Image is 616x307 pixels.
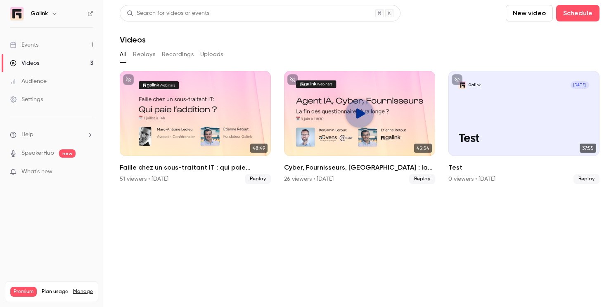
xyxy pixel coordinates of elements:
[83,168,93,176] iframe: Noticeable Trigger
[162,48,194,61] button: Recordings
[409,174,435,184] span: Replay
[10,7,24,20] img: Galink
[42,288,68,295] span: Plan usage
[448,71,599,184] a: TestGalink[DATE]Test37:55Test0 viewers • [DATE]Replay
[448,175,495,183] div: 0 viewers • [DATE]
[120,35,146,45] h1: Videos
[250,144,268,153] span: 48:49
[284,71,435,184] a: 45:54Cyber, Fournisseurs, [GEOGRAPHIC_DATA] : la fin des questionnaires à rallonge ?26 viewers • ...
[120,175,168,183] div: 51 viewers • [DATE]
[120,163,271,172] h2: Faille chez un sous-traitant IT : qui paie l’addition ?
[414,144,432,153] span: 45:54
[133,48,155,61] button: Replays
[452,74,462,85] button: unpublished
[10,95,43,104] div: Settings
[120,71,271,184] li: Faille chez un sous-traitant IT : qui paie l’addition ?
[73,288,93,295] a: Manage
[448,163,599,172] h2: Test
[284,163,435,172] h2: Cyber, Fournisseurs, [GEOGRAPHIC_DATA] : la fin des questionnaires à rallonge ?
[571,81,590,89] span: [DATE]
[10,59,39,67] div: Videos
[10,130,93,139] li: help-dropdown-opener
[448,71,599,184] li: Test
[21,130,33,139] span: Help
[127,9,209,18] div: Search for videos or events
[469,83,481,88] p: Galink
[573,174,599,184] span: Replay
[10,77,47,85] div: Audience
[556,5,599,21] button: Schedule
[123,74,134,85] button: unpublished
[284,175,334,183] div: 26 viewers • [DATE]
[506,5,553,21] button: New video
[10,41,38,49] div: Events
[120,71,599,184] ul: Videos
[120,71,271,184] a: 48:49Faille chez un sous-traitant IT : qui paie l’addition ?51 viewers • [DATE]Replay
[31,9,48,18] h6: Galink
[459,132,590,146] p: Test
[200,48,223,61] button: Uploads
[21,149,54,158] a: SpeakerHub
[284,71,435,184] li: Cyber, Fournisseurs, IA : la fin des questionnaires à rallonge ?
[59,149,76,158] span: new
[580,144,596,153] span: 37:55
[120,48,126,61] button: All
[10,287,37,297] span: Premium
[287,74,298,85] button: unpublished
[245,174,271,184] span: Replay
[120,5,599,302] section: Videos
[21,168,52,176] span: What's new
